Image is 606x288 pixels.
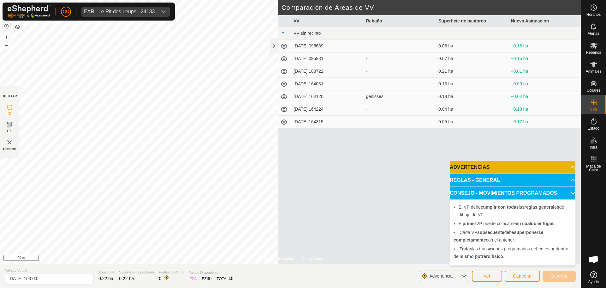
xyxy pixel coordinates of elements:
b: reglas generales [524,205,559,210]
div: genisses [366,93,434,100]
li: Cada VP debe con el anterior. [454,229,572,244]
span: IZ [8,111,11,116]
span: Área Total [98,270,114,275]
td: +0.09 ha [508,78,581,90]
button: – [3,41,10,49]
span: Ver [484,273,491,279]
span: EARL Le Rit des Leups - 24133 [81,7,157,17]
td: 0.04 ha [436,103,508,116]
p-accordion-header: CONSEJO - MOVIMIENTOS PROGRAMADOS [450,187,575,199]
td: 0.18 ha [436,90,508,103]
th: Nueva Asignación [508,15,581,27]
td: [DATE] 164031 [291,78,364,90]
div: EARL Le Rit des Leups - 24133 [84,9,155,14]
span: Puntos Disponibles [188,270,233,275]
div: DIBUJAR [2,94,17,99]
div: - [366,68,434,75]
td: +0.01 ha [508,65,581,78]
span: Ayuda [588,280,599,284]
span: Mapa de Calor [583,164,604,172]
span: Horarios [586,13,601,16]
div: - [366,119,434,125]
div: - [366,81,434,87]
th: Rebaño [364,15,436,27]
td: +0.16 ha [508,40,581,52]
span: 30 [207,276,212,281]
li: El VP debe las de dibujo de VP. [459,203,572,218]
span: Collares [586,89,600,92]
span: Estado [588,126,599,130]
b: mismo potrero físico [460,254,503,259]
b: en cualquier lugar [516,221,554,226]
b: primer [462,221,476,226]
span: Eliminar [3,146,16,151]
button: Capas del Mapa [14,23,21,31]
span: Alertas [588,32,599,35]
span: VVs [590,107,597,111]
div: Open chat [584,250,603,269]
span: CONSEJO - MOVIMIENTOS PROGRAMADOS [450,191,557,196]
span: ADVERTENCIAS [450,165,490,170]
div: - [366,106,434,113]
span: EZ [7,129,12,133]
td: [DATE] 183722 [291,65,364,78]
div: - [366,43,434,49]
span: 40 [229,276,234,281]
span: Puntos de Agua [159,270,183,275]
span: CC [63,8,69,15]
b: Todas [460,246,472,251]
span: REGLAS - GENERAL [450,178,500,183]
td: [DATE] 095831 [291,52,364,65]
td: [DATE] 164315 [291,116,364,128]
span: 0 [159,276,161,281]
td: 0.05 ha [436,116,508,128]
button: Restablecer Mapa [3,23,10,30]
button: Guardar [543,271,576,282]
span: VV sin recinto [294,31,321,36]
p-accordion-header: REGLAS - GENERAL [450,174,575,187]
b: subsecuente [477,230,504,235]
span: Superficie de pastoreo [119,270,154,275]
td: +0.04 ha [508,90,581,103]
th: Superficie de pastoreo [436,15,508,27]
div: dropdown trigger [157,7,170,17]
a: Política de Privacidad [258,256,294,261]
td: [DATE] 164120 [291,90,364,103]
td: 0.21 ha [436,65,508,78]
b: cumplir con todas [481,205,519,210]
h2: Comparación de Áreas de VV [282,4,581,11]
td: [DATE] 095639 [291,40,364,52]
td: 0.13 ha [436,78,508,90]
button: + [3,33,10,41]
span: Advertencia [429,273,453,279]
a: Ayuda [581,269,606,286]
td: [DATE] 164224 [291,103,364,116]
td: +0.17 ha [508,116,581,128]
span: 24 [192,276,197,281]
div: EZ [202,275,211,282]
img: VV [6,138,13,146]
td: +0.15 ha [508,52,581,65]
li: las transiciones programadas deben estar dentro del . [454,245,572,260]
span: Infra [590,145,597,149]
div: - [366,55,434,62]
li: El VP puede colocarse . [459,220,572,227]
p-accordion-content: CONSEJO - MOVIMIENTOS PROGRAMADOS [450,199,575,265]
span: 0.22 ha [119,276,134,281]
p-accordion-header: ADVERTENCIAS [450,161,575,174]
td: 0.07 ha [436,52,508,65]
span: 0.22 ha [98,276,113,281]
img: Logo Gallagher [8,5,50,18]
span: Vallado Virtual [5,268,93,273]
button: Ver [472,271,502,282]
td: +0.18 ha [508,103,581,116]
span: Rebaños [586,51,601,54]
button: Cancelar [505,271,540,282]
div: TOTAL [217,275,233,282]
span: Guardar [550,273,568,279]
span: Cancelar [513,273,532,279]
span: Animales [586,70,601,73]
th: VV [291,15,364,27]
td: 0.06 ha [436,40,508,52]
a: Contáctenos [302,256,323,261]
